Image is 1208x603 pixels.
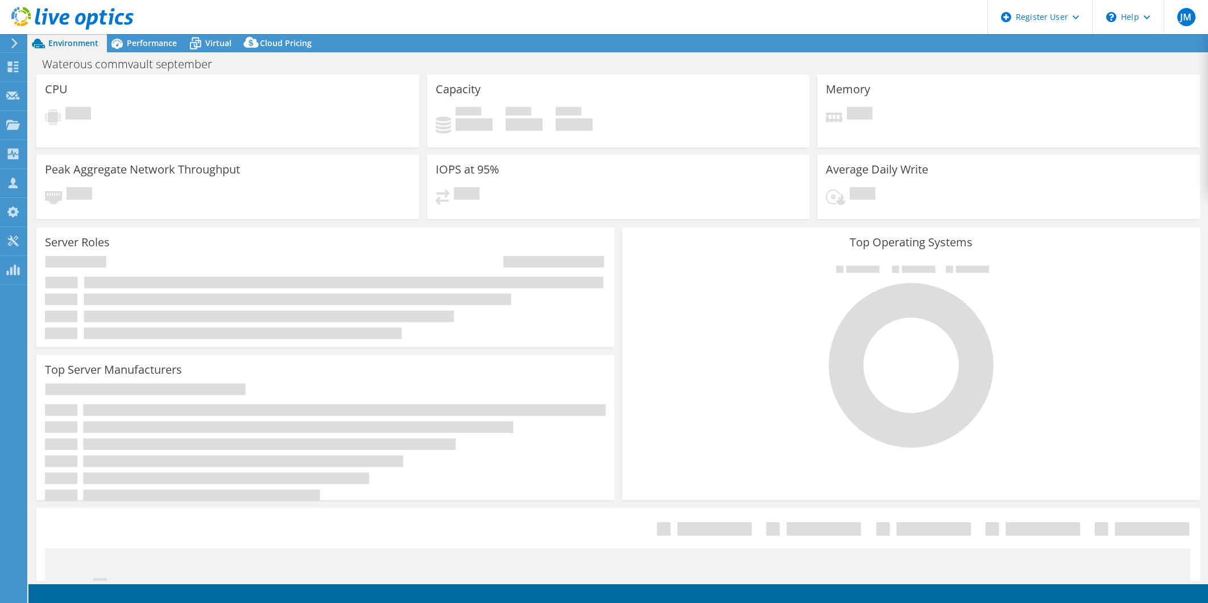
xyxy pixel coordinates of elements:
span: Pending [850,187,875,203]
span: Cloud Pricing [260,38,312,48]
h3: Peak Aggregate Network Throughput [45,163,240,176]
h3: Top Operating Systems [631,236,1192,249]
span: Pending [454,187,479,203]
h3: Server Roles [45,236,110,249]
h3: CPU [45,83,68,96]
h3: IOPS at 95% [436,163,499,176]
h3: Memory [826,83,870,96]
svg: \n [1106,12,1116,22]
h3: Capacity [436,83,481,96]
span: JM [1177,8,1195,26]
h4: 0 GiB [456,118,493,131]
h4: 0 GiB [506,118,543,131]
h1: Waterous commvault september [37,58,230,71]
span: Total [556,107,581,118]
span: Pending [65,107,91,122]
h4: 0 GiB [556,118,593,131]
span: Virtual [205,38,231,48]
span: Pending [847,107,872,122]
span: Used [456,107,481,118]
span: Performance [127,38,177,48]
span: Pending [67,187,92,203]
span: Free [506,107,531,118]
h3: Average Daily Write [826,163,928,176]
span: Environment [48,38,98,48]
h3: Top Server Manufacturers [45,364,182,376]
